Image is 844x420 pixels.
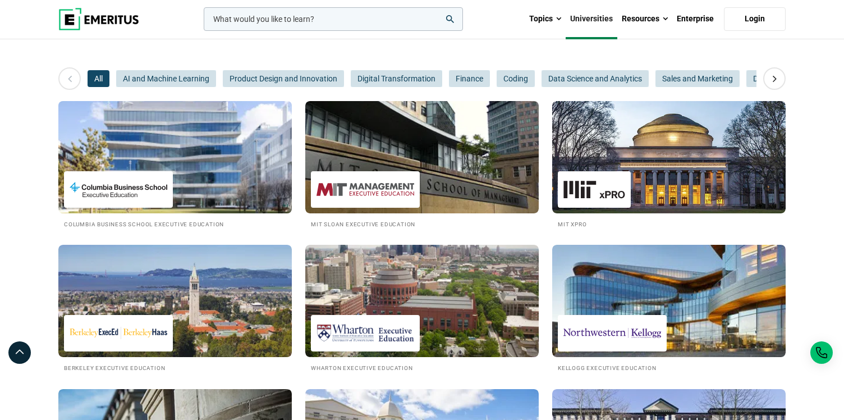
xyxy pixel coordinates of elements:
img: Universities We Work With [305,101,539,213]
button: Sales and Marketing [655,70,740,87]
button: Coding [497,70,535,87]
a: Universities We Work With Berkeley Executive Education Berkeley Executive Education [58,245,292,372]
button: All [88,70,109,87]
a: Universities We Work With Wharton Executive Education Wharton Executive Education [305,245,539,372]
img: Universities We Work With [47,95,304,219]
a: Login [724,7,786,31]
img: Columbia Business School Executive Education [70,177,167,202]
img: Kellogg Executive Education [563,321,661,346]
img: MIT xPRO [563,177,625,202]
h2: MIT Sloan Executive Education [311,219,533,229]
h2: Berkeley Executive Education [64,363,286,372]
a: Universities We Work With Kellogg Executive Education Kellogg Executive Education [552,245,786,372]
a: Universities We Work With MIT xPRO MIT xPRO [552,101,786,229]
h2: MIT xPRO [558,219,780,229]
img: Universities We Work With [552,101,786,213]
button: Product Design and Innovation [223,70,344,87]
button: Digital Marketing [746,70,819,87]
h2: Columbia Business School Executive Education [64,219,286,229]
button: Data Science and Analytics [542,70,649,87]
h2: Kellogg Executive Education [558,363,780,372]
button: AI and Machine Learning [116,70,216,87]
a: Universities We Work With Columbia Business School Executive Education Columbia Business School E... [58,101,292,229]
h2: Wharton Executive Education [311,363,533,372]
button: Digital Transformation [351,70,442,87]
img: Universities We Work With [305,245,539,357]
button: Finance [449,70,490,87]
a: Universities We Work With MIT Sloan Executive Education MIT Sloan Executive Education [305,101,539,229]
input: woocommerce-product-search-field-0 [204,7,463,31]
img: Wharton Executive Education [316,321,414,346]
img: Universities We Work With [552,245,786,357]
img: MIT Sloan Executive Education [316,177,414,202]
img: Universities We Work With [58,245,292,357]
img: Berkeley Executive Education [70,321,167,346]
